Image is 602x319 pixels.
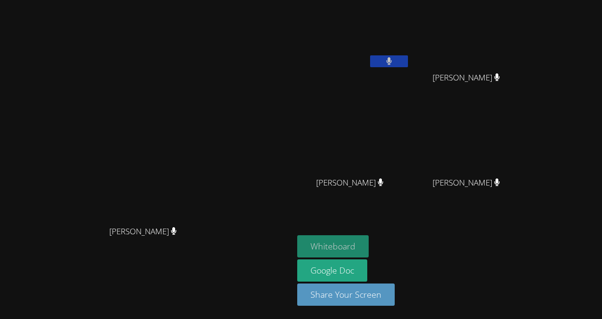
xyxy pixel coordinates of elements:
[297,235,369,257] button: Whiteboard
[316,176,384,190] span: [PERSON_NAME]
[433,176,500,190] span: [PERSON_NAME]
[297,284,395,306] button: Share Your Screen
[433,71,500,85] span: [PERSON_NAME]
[297,259,367,282] a: Google Doc
[109,225,177,239] span: [PERSON_NAME]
